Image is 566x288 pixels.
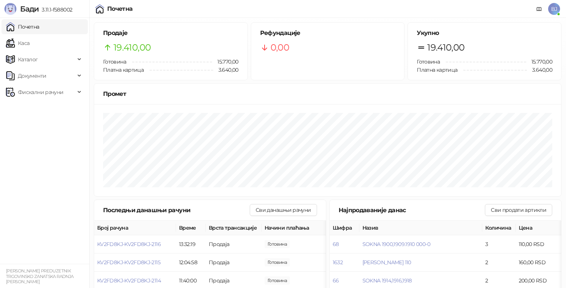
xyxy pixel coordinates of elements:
th: Шифра [330,221,359,235]
a: Каса [6,36,29,51]
th: Број рачуна [94,221,176,235]
span: Каталог [18,52,38,67]
td: Продаја [206,253,262,272]
small: [PERSON_NAME] PREDUZETNIK TRGOVINSKO ZANATSKA RADNJA [PERSON_NAME] [6,268,73,284]
button: KV2FD8KJ-KV2FD8KJ-2115 [97,259,160,266]
button: 68 [333,241,339,247]
button: Сви данашњи рачуни [250,204,317,216]
th: Време [176,221,206,235]
span: Готовина [417,58,440,65]
span: Документи [18,68,46,83]
a: Почетна [6,19,39,34]
th: Количина [482,221,516,235]
h5: Рефундације [260,29,396,38]
span: 3.640,00 [527,66,552,74]
span: Платна картица [417,67,457,73]
div: Последњи данашњи рачуни [103,206,250,215]
span: 3.11.1-f588002 [39,6,72,13]
span: Бади [20,4,39,13]
span: 19.410,00 [113,41,151,55]
button: KV2FD8KJ-KV2FD8KJ-2116 [97,241,161,247]
button: KV2FD8KJ-KV2FD8KJ-2114 [97,277,161,284]
span: 4.730,00 [265,276,290,285]
span: 15.770,00 [526,58,552,66]
h5: Укупно [417,29,552,38]
td: 3 [482,235,516,253]
span: Готовина [103,58,126,65]
span: BJ [548,3,560,15]
td: 13:32:19 [176,235,206,253]
button: SOKNA 1900,1909.1910 000-0 [362,241,430,247]
th: Врста трансакције [206,221,262,235]
div: Промет [103,89,552,98]
span: 15.770,00 [212,58,238,66]
span: 0,00 [271,41,289,55]
button: Сви продати артикли [485,204,552,216]
td: Продаја [206,235,262,253]
div: Почетна [107,6,133,12]
td: 12:04:58 [176,253,206,272]
span: 19.410,00 [427,41,464,55]
span: 3.640,00 [213,66,239,74]
button: 1632 [333,259,343,266]
td: 2 [482,253,516,272]
h5: Продаје [103,29,239,38]
th: Назив [359,221,482,235]
button: SOKNA 1914,1916,1918 [362,277,412,284]
button: [PERSON_NAME] 110 [362,259,411,266]
a: Документација [533,3,545,15]
span: 3.100,00 [265,258,290,266]
span: Фискални рачуни [18,85,63,100]
th: Начини плаћања [262,221,336,235]
span: 3.970,00 [265,240,290,248]
span: Платна картица [103,67,144,73]
div: Најпродаваније данас [339,206,485,215]
button: 66 [333,277,339,284]
img: Logo [4,3,16,15]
